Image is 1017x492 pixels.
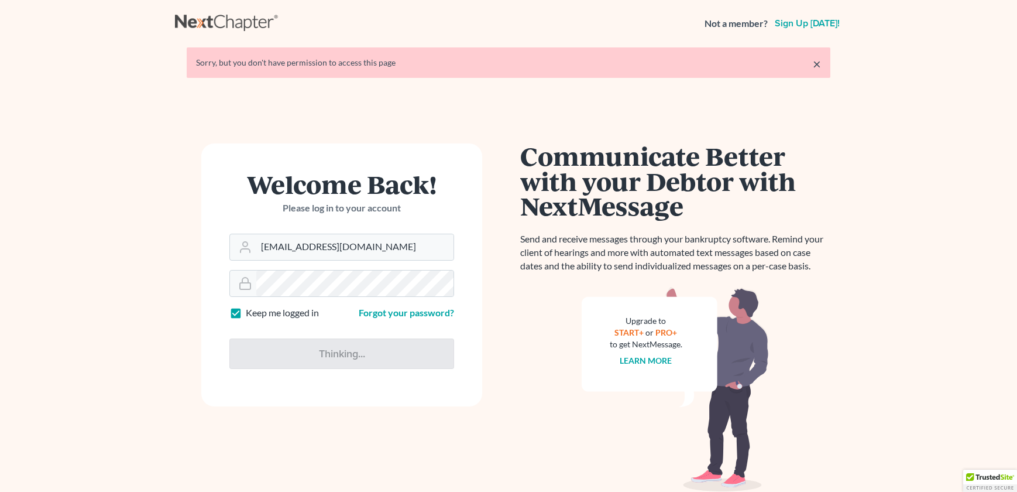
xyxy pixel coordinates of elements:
[963,470,1017,492] div: TrustedSite Certified
[610,315,682,327] div: Upgrade to
[246,306,319,320] label: Keep me logged in
[610,339,682,350] div: to get NextMessage.
[196,57,821,69] div: Sorry, but you don't have permission to access this page
[772,19,842,28] a: Sign up [DATE]!
[520,233,830,273] p: Send and receive messages through your bankruptcy software. Remind your client of hearings and mo...
[705,17,768,30] strong: Not a member?
[229,201,454,215] p: Please log in to your account
[813,57,821,71] a: ×
[620,356,672,365] a: Learn more
[229,339,454,369] input: Thinking...
[582,287,769,492] img: nextmessage_bg-59042aed3d76b12b5cd301f8e5b87938c9018125f34e5fa2b7a6b67550977c72.svg
[656,327,678,337] a: PRO+
[256,234,453,260] input: Email Address
[229,172,454,197] h1: Welcome Back!
[615,327,644,337] a: START+
[359,307,454,318] a: Forgot your password?
[646,327,654,337] span: or
[520,143,830,218] h1: Communicate Better with your Debtor with NextMessage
